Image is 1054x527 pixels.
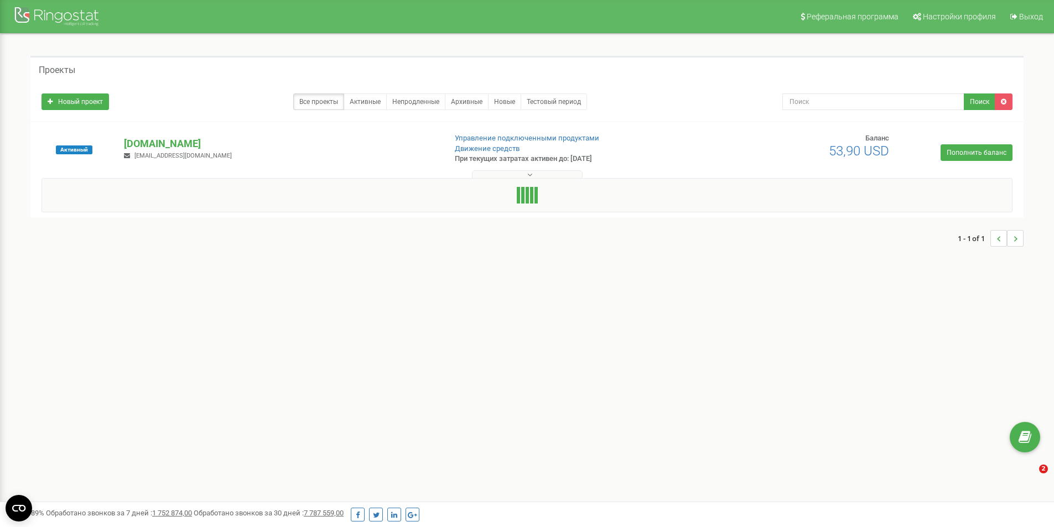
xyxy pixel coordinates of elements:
p: При текущих затратах активен до: [DATE] [455,154,685,164]
u: 1 752 874,00 [152,509,192,517]
a: Архивные [445,93,489,110]
span: Выход [1019,12,1043,21]
a: Управление подключенными продуктами [455,134,599,142]
span: Обработано звонков за 7 дней : [46,509,192,517]
p: [DOMAIN_NAME] [124,137,437,151]
span: [EMAIL_ADDRESS][DOMAIN_NAME] [134,152,232,159]
span: Баланс [865,134,889,142]
button: Поиск [964,93,995,110]
a: Новый проект [41,93,109,110]
h5: Проекты [39,65,75,75]
a: Все проекты [293,93,344,110]
a: Тестовый период [521,93,587,110]
a: Непродленные [386,93,445,110]
a: Движение средств [455,144,520,153]
span: 2 [1039,465,1048,473]
button: Open CMP widget [6,495,32,521]
span: 53,90 USD [829,143,889,159]
a: Пополнить баланс [941,144,1013,161]
input: Поиск [782,93,964,110]
span: Реферальная программа [807,12,899,21]
u: 7 787 559,00 [304,509,344,517]
span: Обработано звонков за 30 дней : [194,509,344,517]
span: 1 - 1 of 1 [958,230,990,247]
a: Новые [488,93,521,110]
iframe: Intercom live chat [1016,465,1043,491]
span: Настройки профиля [923,12,996,21]
a: Активные [344,93,387,110]
nav: ... [958,219,1024,258]
span: Активный [56,145,92,154]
